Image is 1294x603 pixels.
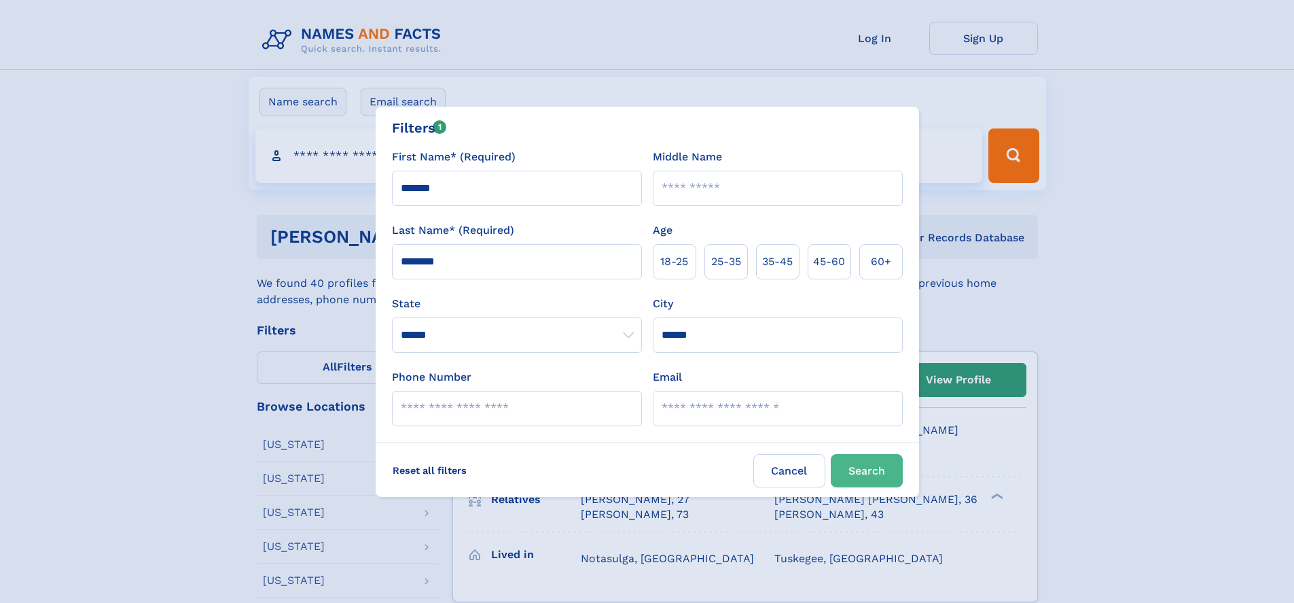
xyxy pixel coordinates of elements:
[813,254,845,270] span: 45‑60
[392,149,516,165] label: First Name* (Required)
[831,454,903,487] button: Search
[392,369,471,385] label: Phone Number
[660,254,688,270] span: 18‑25
[392,222,514,239] label: Last Name* (Required)
[392,296,642,312] label: State
[392,118,447,138] div: Filters
[653,149,722,165] label: Middle Name
[384,454,475,487] label: Reset all filters
[762,254,793,270] span: 35‑45
[711,254,741,270] span: 25‑35
[653,222,672,239] label: Age
[653,369,682,385] label: Email
[653,296,673,312] label: City
[753,454,825,487] label: Cancel
[871,254,891,270] span: 60+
